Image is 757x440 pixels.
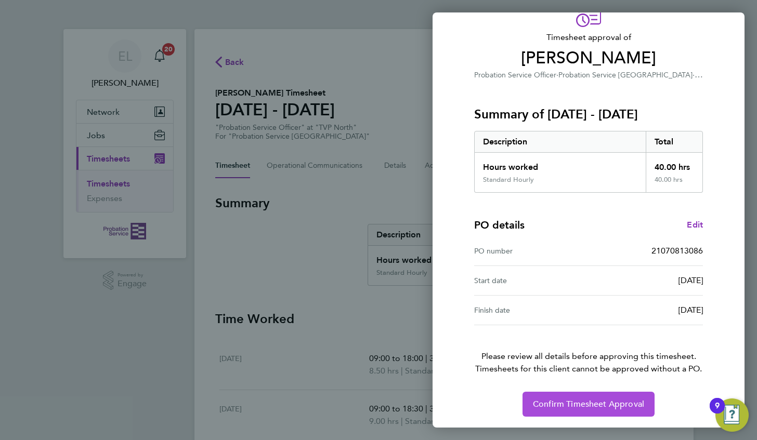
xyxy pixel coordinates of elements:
[715,398,749,432] button: Open Resource Center, 9 new notifications
[475,153,646,176] div: Hours worked
[651,246,703,256] span: 21070813086
[646,176,703,192] div: 40.00 hrs
[474,131,703,193] div: Summary of 22 - 28 Sep 2025
[483,176,534,184] div: Standard Hourly
[533,399,644,409] span: Confirm Timesheet Approval
[474,218,525,232] h4: PO details
[589,304,703,316] div: [DATE]
[646,153,703,176] div: 40.00 hrs
[474,245,589,257] div: PO number
[474,106,703,123] h3: Summary of [DATE] - [DATE]
[523,392,655,417] button: Confirm Timesheet Approval
[589,274,703,287] div: [DATE]
[462,363,715,375] span: Timesheets for this client cannot be approved without a PO.
[462,325,715,375] p: Please review all details before approving this timesheet.
[474,48,703,69] span: [PERSON_NAME]
[474,71,556,79] span: Probation Service Officer
[474,304,589,316] div: Finish date
[475,131,646,152] div: Description
[693,70,703,79] span: ·
[715,406,720,419] div: 9
[646,131,703,152] div: Total
[556,71,558,79] span: ·
[687,220,703,230] span: Edit
[474,274,589,287] div: Start date
[687,219,703,231] a: Edit
[474,31,703,44] span: Timesheet approval of
[558,71,693,79] span: Probation Service [GEOGRAPHIC_DATA]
